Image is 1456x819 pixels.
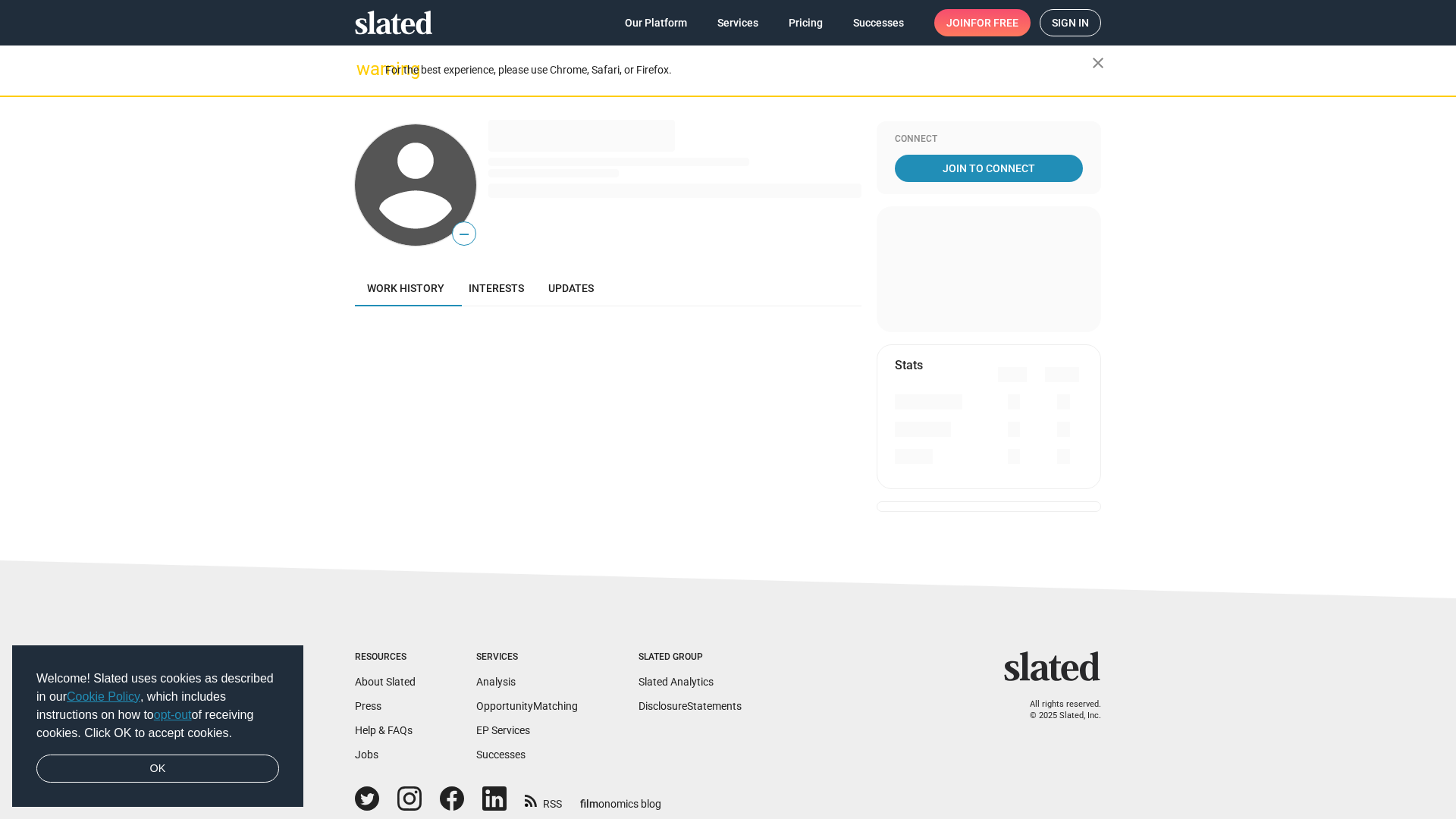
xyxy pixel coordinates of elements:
[12,645,303,808] div: cookieconsent
[548,282,594,294] span: Updates
[536,270,606,306] a: Updates
[1014,699,1101,721] p: All rights reserved. © 2025 Slated, Inc.
[639,651,742,664] div: Slated Group
[453,224,475,244] span: —
[36,755,279,783] a: dismiss cookie message
[895,357,923,373] mat-card-title: Stats
[355,676,416,688] a: About Slated
[613,9,699,36] a: Our Platform
[525,788,562,811] a: RSS
[777,9,835,36] a: Pricing
[476,724,530,736] a: EP Services
[934,9,1031,36] a: Joinfor free
[1089,54,1107,72] mat-icon: close
[356,60,375,78] mat-icon: warning
[895,155,1083,182] a: Join To Connect
[639,676,714,688] a: Slated Analytics
[639,700,742,712] a: DisclosureStatements
[385,60,1092,80] div: For the best experience, please use Chrome, Safari, or Firefox.
[355,651,416,664] div: Resources
[154,708,192,721] a: opt-out
[898,155,1080,182] span: Join To Connect
[67,690,140,703] a: Cookie Policy
[717,9,758,36] span: Services
[469,282,524,294] span: Interests
[1040,9,1101,36] a: Sign in
[580,798,598,810] span: film
[853,9,904,36] span: Successes
[355,270,457,306] a: Work history
[895,133,1083,146] div: Connect
[476,651,578,664] div: Services
[789,9,823,36] span: Pricing
[457,270,536,306] a: Interests
[355,700,381,712] a: Press
[705,9,770,36] a: Services
[971,9,1018,36] span: for free
[355,748,378,761] a: Jobs
[36,670,279,742] span: Welcome! Slated uses cookies as described in our , which includes instructions on how to of recei...
[625,9,687,36] span: Our Platform
[580,785,661,811] a: filmonomics blog
[476,700,578,712] a: OpportunityMatching
[476,748,526,761] a: Successes
[367,282,444,294] span: Work history
[1052,10,1089,36] span: Sign in
[946,9,1018,36] span: Join
[841,9,916,36] a: Successes
[355,724,413,736] a: Help & FAQs
[476,676,516,688] a: Analysis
